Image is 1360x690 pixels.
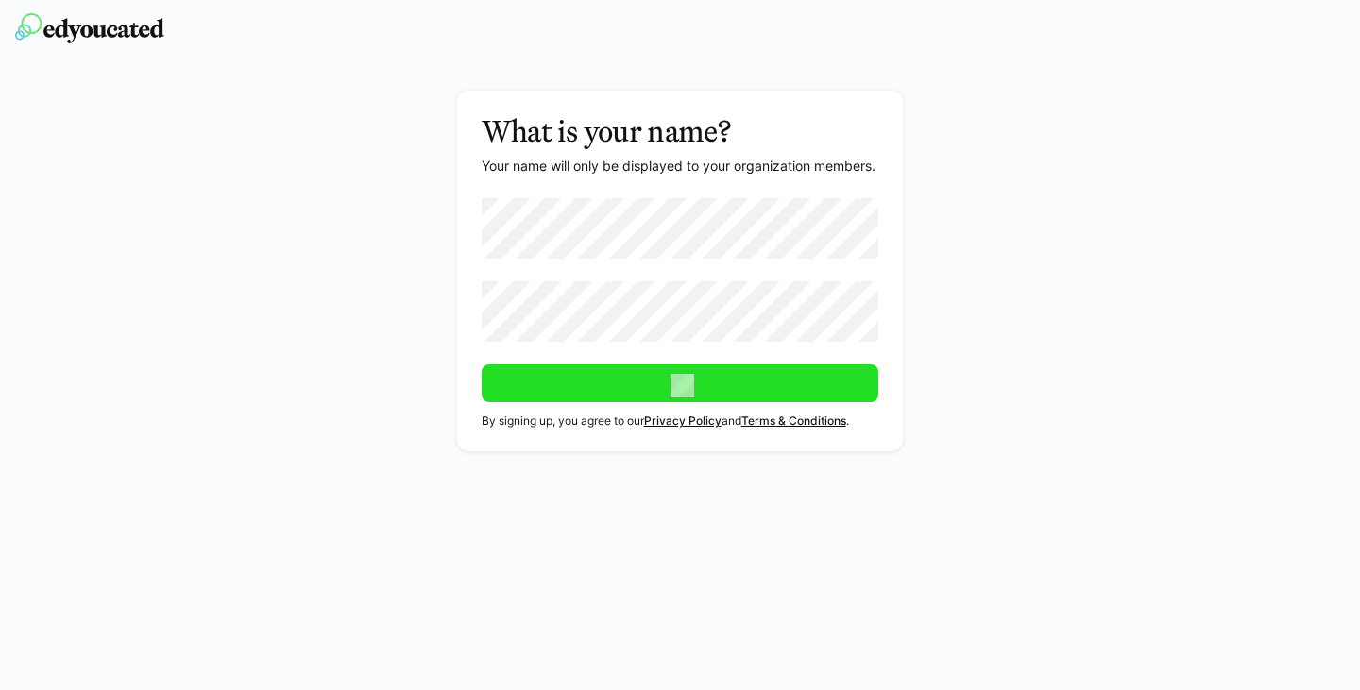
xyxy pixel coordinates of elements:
p: Your name will only be displayed to your organization members. [482,157,879,176]
a: Terms & Conditions [741,413,846,428]
img: edyoucated [15,13,164,43]
p: By signing up, you agree to our and . [482,413,879,429]
h3: What is your name? [482,113,879,149]
a: Privacy Policy [644,413,722,428]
